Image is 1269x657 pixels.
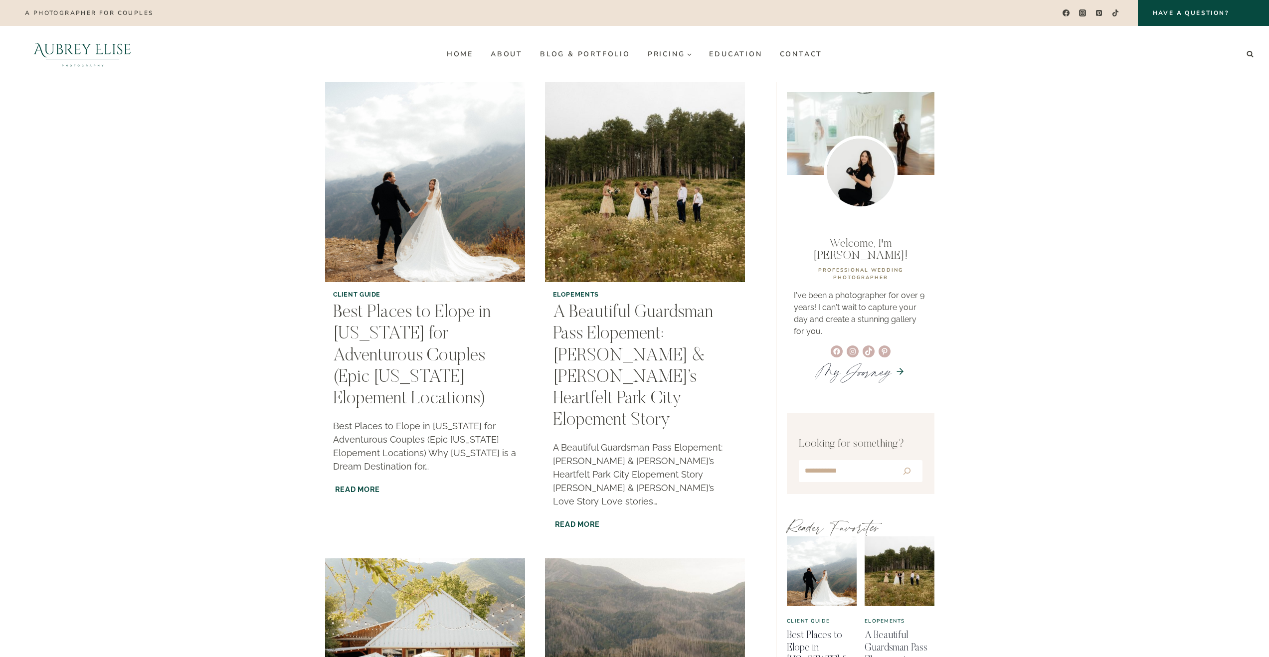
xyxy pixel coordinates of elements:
[1092,6,1106,20] a: Pinterest
[1059,6,1073,20] a: Facebook
[1108,6,1123,20] a: TikTok
[545,82,745,282] img: A Beautiful Guardsman Pass Elopement: Michelle & Matt’s Heartfelt Park City Elopement Story
[553,441,737,508] p: A Beautiful Guardsman Pass Elopement: [PERSON_NAME] & [PERSON_NAME]’s Heartfelt Park City Elopeme...
[553,304,713,430] a: A Beautiful Guardsman Pass Elopement: [PERSON_NAME] & [PERSON_NAME]’s Heartfelt Park City Elopeme...
[648,50,692,58] span: Pricing
[438,46,831,62] nav: Primary
[794,290,926,337] p: I've been a photographer for over 9 years! I can't wait to capture your day and create a stunning...
[701,46,771,62] a: Education
[553,518,602,530] a: Read More
[824,136,898,209] img: Utah wedding photographer Aubrey Williams
[333,291,381,298] a: Client Guide
[841,357,891,386] em: Journey
[787,536,857,606] img: Best Places to Elope in Utah for Adventurous Couples (Epic Utah Elopement Locations)
[794,238,926,262] p: Welcome, I'm [PERSON_NAME]!
[794,267,926,282] p: professional WEDDING PHOTOGRAPHER
[639,46,701,62] a: Pricing
[799,436,922,453] p: Looking for something?
[25,9,153,16] p: A photographer for couples
[816,357,891,386] a: MyJourney
[333,483,382,495] a: Read More
[531,46,639,62] a: Blog & Portfolio
[333,304,491,408] a: Best Places to Elope in [US_STATE] for Adventurous Couples (Epic [US_STATE] Elopement Locations)
[12,26,153,82] img: Aubrey Elise Photography
[787,517,934,536] h2: Reader Favorites
[333,419,517,473] p: Best Places to Elope in [US_STATE] for Adventurous Couples (Epic [US_STATE] Elopement Locations) ...
[325,82,525,282] img: Best Places to Elope in Utah for Adventurous Couples (Epic Utah Elopement Locations)
[865,536,934,606] img: A Beautiful Guardsman Pass Elopement: Michelle & Matt’s Heartfelt Park City Elopement Story
[482,46,531,62] a: About
[787,618,830,625] a: Client Guide
[1243,47,1257,61] button: View Search Form
[1076,6,1090,20] a: Instagram
[553,291,599,298] a: Elopements
[438,46,482,62] a: Home
[865,618,905,625] a: Elopements
[894,462,920,480] button: Search
[771,46,831,62] a: Contact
